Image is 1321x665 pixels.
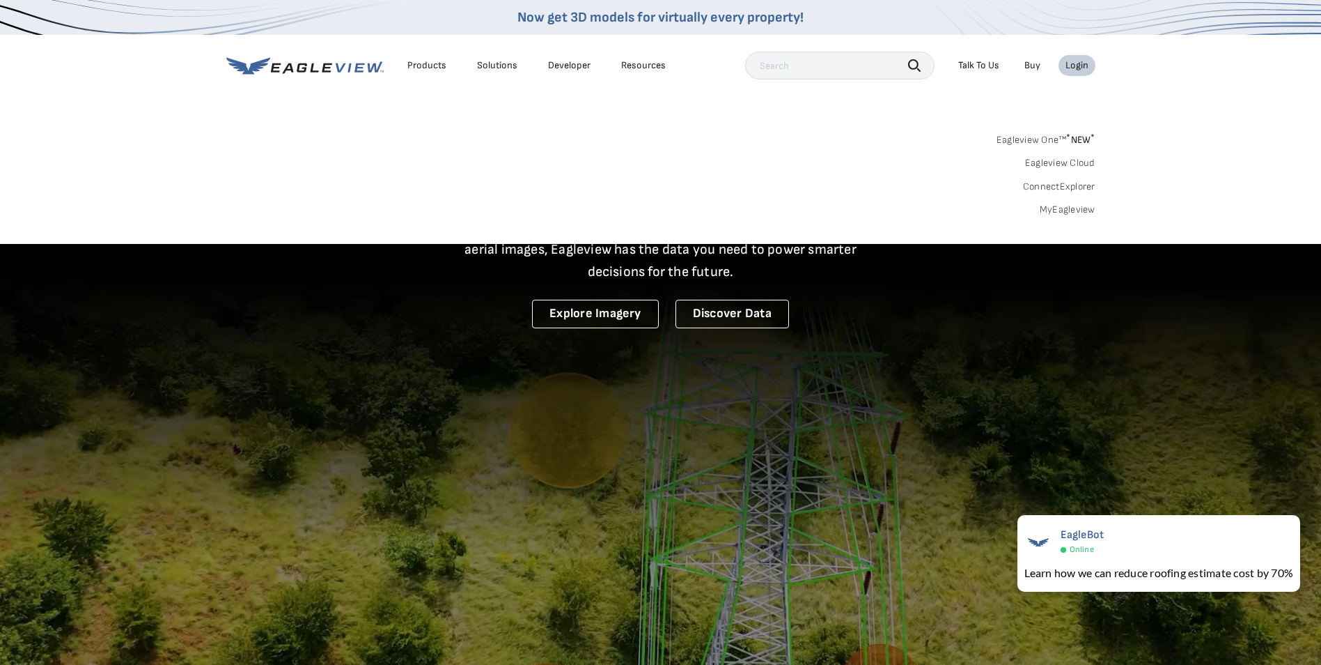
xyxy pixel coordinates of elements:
[448,216,874,283] p: A new era starts here. Built on more than 3.5 billion high-resolution aerial images, Eagleview ha...
[548,59,591,72] a: Developer
[1024,528,1052,556] img: EagleBot
[621,59,666,72] div: Resources
[1024,59,1040,72] a: Buy
[675,300,789,328] a: Discover Data
[1066,134,1095,146] span: NEW
[1024,565,1293,581] div: Learn how we can reduce roofing estimate cost by 70%
[1040,204,1095,216] a: MyEagleview
[1023,181,1095,193] a: ConnectExplorer
[1025,157,1095,169] a: Eagleview Cloud
[517,9,804,26] a: Now get 3D models for virtually every property!
[407,59,446,72] div: Products
[1065,59,1088,72] div: Login
[1070,544,1094,555] span: Online
[1061,528,1104,542] span: EagleBot
[958,59,999,72] div: Talk To Us
[745,52,935,79] input: Search
[996,130,1095,146] a: Eagleview One™*NEW*
[532,300,659,328] a: Explore Imagery
[477,59,517,72] div: Solutions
